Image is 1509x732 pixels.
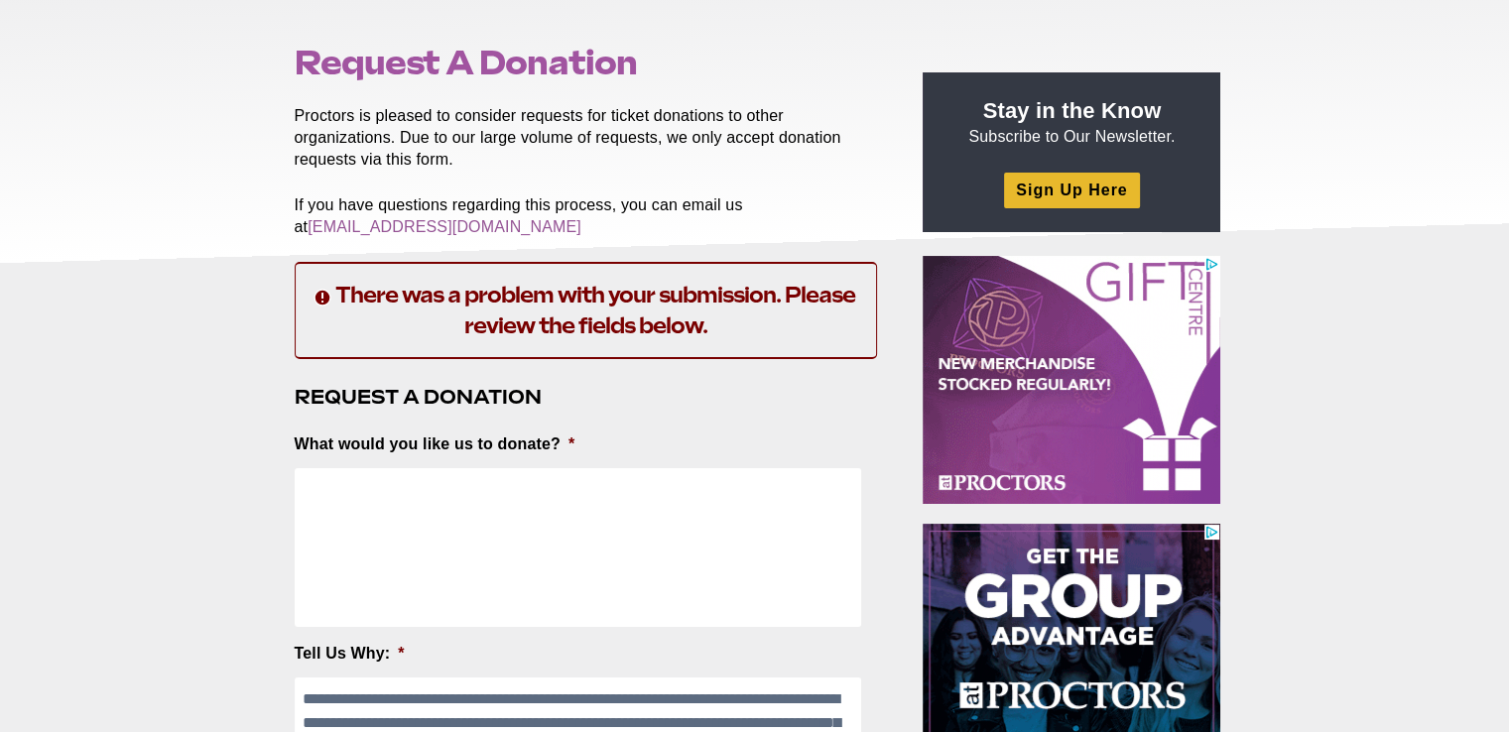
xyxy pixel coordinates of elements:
p: Proctors is pleased to consider requests for ticket donations to other organizations. Due to our ... [295,105,878,171]
label: What would you like us to donate? [295,434,575,455]
h3: Request A Donation [295,384,878,410]
label: Tell Us Why: [295,644,405,665]
h1: Request A Donation [295,44,878,81]
a: Sign Up Here [1004,173,1139,207]
a: [EMAIL_ADDRESS][DOMAIN_NAME] [308,218,581,235]
h2: There was a problem with your submission. Please review the fields below. [296,280,877,341]
p: If you have questions regarding this process, you can email us at [295,194,878,238]
strong: Stay in the Know [983,98,1162,123]
iframe: Advertisement [923,256,1220,504]
p: Subscribe to Our Newsletter. [946,96,1196,148]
